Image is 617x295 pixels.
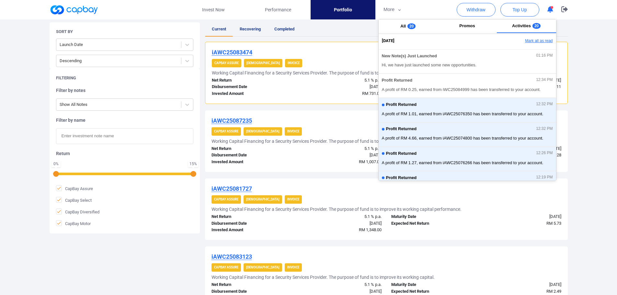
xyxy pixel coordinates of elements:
[297,84,386,90] div: [DATE]
[359,159,382,164] span: RM 1,007.00
[207,288,297,295] div: Disbursement Date
[536,175,553,180] span: 12:19 PM
[296,281,386,288] div: 5.1 % p.a.
[476,213,566,220] div: [DATE]
[207,77,297,84] div: Net Return
[536,102,553,107] span: 12:32 PM
[211,274,435,280] h5: Working Capital Financing for a Security Services Provider. The purpose of fund is to improve its...
[536,53,553,58] span: 01:16 PM
[214,198,238,201] strong: CapBay Assure
[296,152,386,159] div: [DATE]
[386,102,417,107] span: Profit Returned
[476,281,566,288] div: [DATE]
[386,176,417,180] span: Profit Returned
[56,87,193,93] h5: Filter by notes
[382,38,394,44] span: [DATE]
[407,23,416,29] span: 20
[379,122,556,147] button: Profit Returned12:32 PMA profit of RM 4.66, earned from iAWC25074800 has been transferred to your...
[56,197,92,203] span: CapBay Select
[211,185,252,192] u: iAWC25081727
[297,77,386,84] div: 5.1 % p.a.
[379,98,556,122] button: Profit Returned12:32 PMA profit of RM 1.01, earned from iAWC25076350 has been transferred to your...
[382,62,553,68] span: Hi, we have just launched some new opportunities.
[386,213,476,220] div: Maturity Date
[536,151,553,155] span: 12:26 PM
[211,253,252,260] u: iAWC25083123
[500,3,539,17] button: Top Up
[246,198,280,201] strong: [DEMOGRAPHIC_DATA]
[546,289,561,294] span: RM 2.49
[274,27,294,31] span: Completed
[382,135,553,142] span: A profit of RM 4.66, earned from iAWC25074800 has been transferred to your account.
[379,147,556,171] button: Profit Returned12:26 PMA profit of RM 1.27, earned from iAWC25076266 has been transferred to your...
[212,49,252,56] u: iAWC25083474
[207,159,297,165] div: Invested Amount
[382,54,437,59] span: New Note(s) Just Launched
[386,220,476,227] div: Expected Net Return
[296,220,386,227] div: [DATE]
[536,127,553,131] span: 12:32 PM
[246,61,280,65] strong: [DEMOGRAPHIC_DATA]
[212,70,435,76] h5: Working Capital Financing for a Security Services Provider. The purpose of fund is to improve its...
[512,6,527,13] span: Top Up
[287,266,299,269] strong: Invoice
[287,130,299,133] strong: Invoice
[532,23,541,29] span: 20
[211,117,252,124] u: iAWC25087235
[56,185,93,192] span: CapBay Assure
[536,78,553,82] span: 12:34 PM
[56,117,193,123] h5: Filter by name
[56,151,193,156] h5: Return
[296,288,386,295] div: [DATE]
[265,6,291,13] span: Performance
[382,86,553,93] span: A profit of RM 0.25, earned from iWC25084999 has been transferred to your account.
[386,127,417,131] span: Profit Returned
[457,3,496,17] button: Withdraw
[386,281,476,288] div: Maturity Date
[382,160,553,166] span: A profit of RM 1.27, earned from iAWC25076266 has been transferred to your account.
[240,27,261,31] span: Recovering
[438,19,497,33] button: Promos
[379,171,556,195] button: Profit Returned12:19 PMA profit of RM 1.05, earned from iAWC25071032 has been transferred to your...
[56,128,193,144] input: Enter investment note name
[53,162,59,166] div: 0 %
[334,6,352,13] span: Portfolio
[386,151,417,156] span: Profit Returned
[207,281,297,288] div: Net Return
[56,75,76,81] h5: Filtering
[386,288,476,295] div: Expected Net Return
[214,130,238,133] strong: CapBay Assure
[459,23,475,28] span: Promos
[497,19,556,33] button: Activities20
[189,162,197,166] div: 15 %
[207,152,297,159] div: Disbursement Date
[56,209,99,215] span: CapBay Diversified
[207,145,297,152] div: Net Return
[379,74,556,98] button: Profit Returned12:34 PMA profit of RM 0.25, earned from iWC25084999 has been transferred to your ...
[296,145,386,152] div: 5.1 % p.a.
[207,84,297,90] div: Disbursement Date
[246,130,280,133] strong: [DEMOGRAPHIC_DATA]
[379,49,556,74] button: New Note(s) Just Launched01:16 PMHi, we have just launched some new opportunities.
[546,221,561,226] span: RM 5.73
[287,198,299,201] strong: Invoice
[288,61,300,65] strong: Invoice
[246,266,280,269] strong: [DEMOGRAPHIC_DATA]
[486,36,556,47] button: Mark all as read
[207,227,297,233] div: Invested Amount
[212,27,226,31] span: Current
[214,266,238,269] strong: CapBay Assure
[214,61,239,65] strong: CapBay Assure
[296,213,386,220] div: 5.1 % p.a.
[359,227,382,232] span: RM 1,348.00
[211,206,462,212] h5: Working Capital Financing for a Security Services Provider. The purpose of fund is to improve its...
[400,24,406,28] span: All
[362,91,382,96] span: RM 731.00
[382,78,413,83] span: Profit Returned
[512,23,531,28] span: Activities
[379,19,438,33] button: All20
[56,220,91,227] span: CapBay Motor
[207,220,297,227] div: Disbursement Date
[211,138,435,144] h5: Working Capital Financing for a Security Services Provider. The purpose of fund is to improve its...
[207,90,297,97] div: Invested Amount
